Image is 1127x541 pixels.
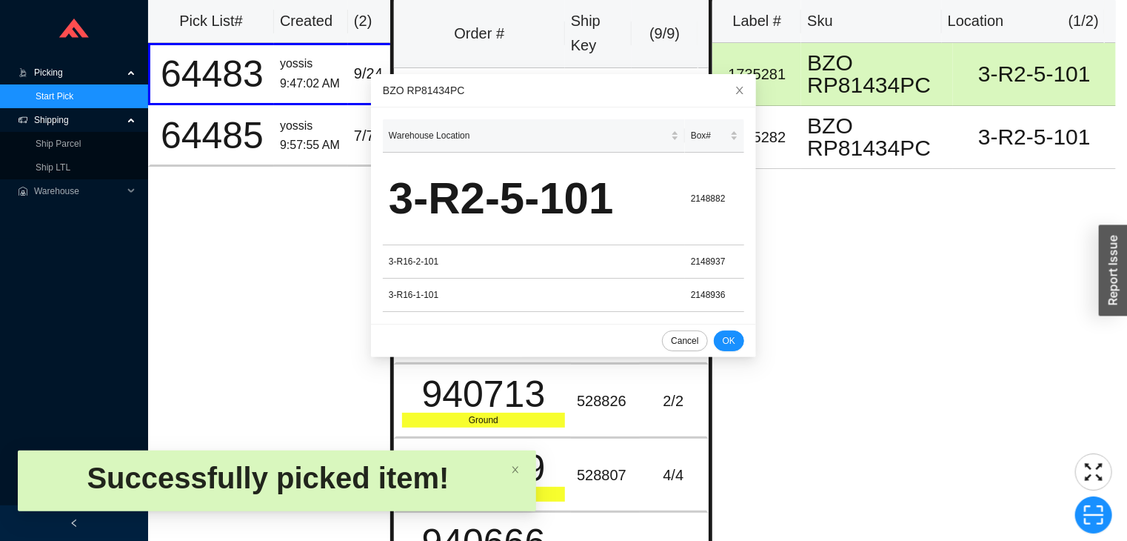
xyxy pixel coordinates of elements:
[30,459,506,497] div: Successfully picked item!
[577,389,634,414] div: 528826
[389,128,668,143] span: Warehouse Location
[280,116,342,136] div: yossis
[948,9,1004,33] div: Location
[34,108,123,132] span: Shipping
[638,21,692,46] div: ( 9 / 9 )
[959,63,1110,85] div: 3-R2-5-101
[511,465,520,474] span: close
[156,117,268,154] div: 64485
[1075,497,1112,534] button: scan
[685,153,744,245] td: 2148882
[662,331,707,351] button: Cancel
[34,61,123,84] span: Picking
[389,162,679,236] div: 3-R2-5-101
[735,85,745,96] span: close
[383,119,685,153] th: Warehouse Location sortable
[807,52,947,96] div: BZO RP81434PC
[36,139,81,149] a: Ship Parcel
[1076,504,1111,526] span: scan
[402,450,565,487] div: 937199
[691,128,727,143] span: Box#
[36,162,70,173] a: Ship LTL
[1069,9,1099,33] div: ( 1 / 2 )
[685,119,744,153] th: Box# sortable
[714,331,744,351] button: OK
[389,288,679,302] div: 3-R16-1-101
[685,279,744,312] td: 2148936
[723,74,756,107] button: Close
[156,56,268,93] div: 64483
[354,124,399,148] div: 7 / 7
[354,62,399,86] div: 9 / 24
[402,413,565,428] div: Ground
[723,333,735,348] span: OK
[354,9,401,33] div: ( 2 )
[646,389,700,414] div: 2 / 2
[36,91,73,102] a: Start Pick
[646,463,700,488] div: 4 / 4
[280,136,342,156] div: 9:57:55 AM
[1075,454,1112,491] button: fullscreen
[383,82,744,99] div: BZO RP81434PC
[718,125,795,150] div: 1735282
[577,463,634,488] div: 528807
[671,333,698,348] span: Cancel
[389,254,679,269] div: 3-R16-2-101
[685,245,744,279] td: 2148937
[718,62,795,87] div: 1735281
[402,376,565,413] div: 940713
[280,74,342,94] div: 9:47:02 AM
[34,179,123,203] span: Warehouse
[280,54,342,74] div: yossis
[1076,461,1111,483] span: fullscreen
[959,126,1110,148] div: 3-R2-5-101
[807,115,947,159] div: BZO RP81434PC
